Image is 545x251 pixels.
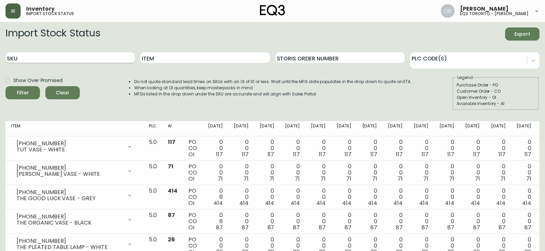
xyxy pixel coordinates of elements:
[234,188,249,206] div: 0 0
[203,121,228,136] th: [DATE]
[396,224,403,231] span: 87
[423,175,428,183] span: 71
[17,238,123,244] div: [PHONE_NUMBER]
[242,150,249,158] span: 117
[143,161,162,185] td: 5.0
[522,199,531,207] span: 414
[460,6,509,12] span: [PERSON_NAME]
[388,163,403,182] div: 0 0
[6,27,100,41] h2: Import Stock Status
[17,195,123,202] div: THE GOOD LUCK VASE - GREY
[17,89,29,97] div: Filter
[265,199,274,207] span: 414
[465,163,480,182] div: 0 0
[243,175,249,183] span: 71
[268,150,274,158] span: 117
[311,212,326,231] div: 0 0
[260,163,274,182] div: 0 0
[168,211,175,219] span: 87
[134,85,412,91] li: When looking at OI quantities, keep masterpacks in mind.
[295,175,300,183] span: 71
[143,209,162,234] td: 5.0
[491,163,506,182] div: 0 0
[188,139,197,158] div: PO CO
[439,188,454,206] div: 0 0
[188,199,194,207] span: OI
[345,224,351,231] span: 87
[11,188,138,203] div: [PHONE_NUMBER]THE GOOD LUCK VASE - GREY
[499,224,505,231] span: 87
[447,224,454,231] span: 87
[51,89,74,97] span: Clear
[414,139,428,158] div: 0 0
[239,199,249,207] span: 414
[473,150,480,158] span: 117
[465,139,480,158] div: 0 0
[505,27,539,41] button: Export
[17,244,123,250] div: THE PLEATED TABLE LAMP - WHITE
[26,12,74,16] h5: import stock status
[269,175,274,183] span: 71
[414,163,428,182] div: 0 0
[208,139,223,158] div: 0 0
[285,212,300,231] div: 0 0
[511,121,537,136] th: [DATE]
[218,175,223,183] span: 71
[491,139,506,158] div: 0 0
[208,212,223,231] div: 0 6
[11,212,138,227] div: [PHONE_NUMBER]THE ORGANIC VASE - BLACK
[414,212,428,231] div: 0 0
[168,162,173,170] span: 71
[370,224,377,231] span: 87
[434,121,460,136] th: [DATE]
[134,79,412,85] li: Do not quote standard lead times on SKUs with an OI of 10 or less. Wait until the MFG date popula...
[337,188,351,206] div: 0 0
[457,82,535,88] div: Purchase Order - PO
[320,175,326,183] span: 71
[414,188,428,206] div: 0 0
[17,171,123,177] div: [PERSON_NAME] VASE - WHITE
[305,121,331,136] th: [DATE]
[357,121,383,136] th: [DATE]
[397,175,403,183] span: 71
[491,188,506,206] div: 0 0
[496,199,505,207] span: 414
[408,121,434,136] th: [DATE]
[473,224,480,231] span: 87
[216,224,223,231] span: 87
[370,150,377,158] span: 117
[6,86,40,99] button: Filter
[285,139,300,158] div: 0 0
[311,163,326,182] div: 0 0
[234,212,249,231] div: 0 0
[143,185,162,209] td: 5.0
[457,94,535,101] div: Open Inventory - OI
[457,101,535,107] div: Available Inventory - AI
[260,5,285,16] img: logo
[242,224,249,231] span: 87
[457,88,535,94] div: Customer Order - CO
[260,188,274,206] div: 0 0
[311,188,326,206] div: 0 0
[17,140,123,147] div: [PHONE_NUMBER]
[362,188,377,206] div: 0 0
[285,163,300,182] div: 0 0
[342,199,351,207] span: 414
[516,212,531,231] div: 0 0
[499,150,505,158] span: 117
[388,212,403,231] div: 0 0
[319,150,326,158] span: 117
[382,121,408,136] th: [DATE]
[285,188,300,206] div: 0 0
[168,187,177,195] span: 414
[396,150,403,158] span: 117
[45,86,80,99] button: Clear
[439,139,454,158] div: 0 0
[260,139,274,158] div: 0 0
[11,163,138,179] div: [PHONE_NUMBER][PERSON_NAME] VASE - WHITE
[337,163,351,182] div: 0 0
[143,121,162,136] th: PLC
[419,199,428,207] span: 414
[168,138,175,146] span: 117
[460,12,528,16] h5: eq3 toronto - [PERSON_NAME]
